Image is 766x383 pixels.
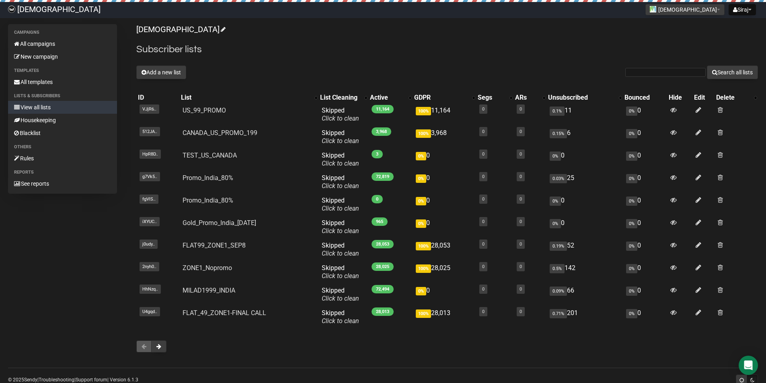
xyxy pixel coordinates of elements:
span: 0% [626,309,637,318]
th: List: No sort applied, activate to apply an ascending sort [179,92,319,103]
td: 0 [546,148,623,171]
span: 100% [416,107,431,115]
a: 0 [482,242,485,247]
li: Templates [8,66,117,76]
a: Click to clean [322,205,359,212]
th: Active: No sort applied, activate to apply an ascending sort [368,92,413,103]
span: 11,164 [372,105,394,113]
td: 201 [546,306,623,328]
th: Delete: No sort applied, activate to apply an ascending sort [715,92,758,103]
a: Click to clean [322,272,359,280]
span: 0% [550,197,561,206]
span: 0% [626,152,637,161]
a: 0 [520,264,522,269]
div: Unsubscribed [548,94,615,102]
span: 100% [416,129,431,138]
span: 512JA.. [140,127,160,136]
a: 0 [482,264,485,269]
span: 28,025 [372,262,394,271]
a: 0 [482,129,485,134]
a: 0 [520,219,522,224]
td: 0 [623,216,667,238]
td: 0 [623,238,667,261]
span: Skipped [322,174,359,190]
a: 0 [482,152,485,157]
td: 28,025 [413,261,476,283]
span: U4gqd.. [140,307,160,316]
a: Click to clean [322,250,359,257]
button: Search all lists [707,66,758,79]
li: Others [8,142,117,152]
a: 0 [520,174,522,179]
span: 0.15% [550,129,567,138]
h2: Subscriber lists [136,42,758,57]
a: 0 [520,107,522,112]
span: 0.71% [550,309,567,318]
span: 0% [626,197,637,206]
a: FLAT99_ZONE1_SEP8 [183,242,246,249]
td: 11 [546,103,623,126]
th: Edit: No sort applied, sorting is disabled [692,92,714,103]
div: Bounced [624,94,665,102]
span: Skipped [322,152,359,167]
a: View all lists [8,101,117,114]
th: List Cleaning: No sort applied, activate to apply an ascending sort [318,92,368,103]
button: Siraj [729,4,756,15]
span: 0% [416,197,426,205]
span: iXYUC.. [140,217,160,226]
span: Skipped [322,129,359,145]
button: [DEMOGRAPHIC_DATA] [645,4,725,15]
a: 0 [482,219,485,224]
th: Segs: No sort applied, activate to apply an ascending sort [476,92,513,103]
a: Blacklist [8,127,117,139]
span: 0% [626,287,637,296]
li: Campaigns [8,28,117,37]
td: 0 [623,306,667,328]
span: 0% [626,242,637,251]
span: 0% [626,219,637,228]
span: 100% [416,309,431,318]
a: Rules [8,152,117,165]
th: ARs: No sort applied, activate to apply an ascending sort [513,92,546,103]
span: 0% [416,219,426,228]
span: 3 [372,150,383,158]
a: See reports [8,177,117,190]
div: Open Intercom Messenger [739,356,758,375]
div: ARs [515,94,538,102]
a: Click to clean [322,115,359,122]
a: 0 [482,107,485,112]
img: 1.jpg [650,6,656,12]
span: 965 [372,217,388,226]
a: 0 [482,287,485,292]
a: Troubleshooting [39,377,74,383]
td: 3,968 [413,126,476,148]
span: Skipped [322,197,359,212]
span: 0 [372,195,383,203]
span: 0% [626,264,637,273]
td: 0 [413,148,476,171]
td: 52 [546,238,623,261]
td: 28,053 [413,238,476,261]
td: 0 [413,171,476,193]
span: VJjR6.. [140,104,159,114]
span: 0% [416,174,426,183]
th: ID: No sort applied, sorting is disabled [136,92,179,103]
a: 0 [520,287,522,292]
div: Segs [478,94,505,102]
span: 0.1% [550,107,565,116]
div: List Cleaning [320,94,360,102]
div: Edit [694,94,713,102]
span: Skipped [322,242,359,257]
a: Gold_Promo_India_[DATE] [183,219,256,227]
td: 0 [413,193,476,216]
td: 0 [623,126,667,148]
span: HhNzq.. [140,285,161,294]
td: 0 [546,216,623,238]
span: Skipped [322,287,359,302]
a: All campaigns [8,37,117,50]
a: 0 [520,129,522,134]
a: Click to clean [322,137,359,145]
a: New campaign [8,50,117,63]
td: 0 [623,193,667,216]
td: 0 [623,148,667,171]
